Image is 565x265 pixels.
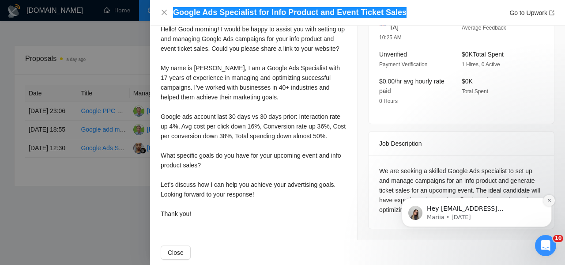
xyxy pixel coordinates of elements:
[173,7,407,18] h4: Google Ads Specialist for Info Product and Event Ticket Sales
[161,9,168,16] button: Close
[388,143,565,241] iframe: Intercom notifications message
[462,88,488,95] span: Total Spent
[462,61,500,68] span: 1 Hires, 0 Active
[168,248,184,257] span: Close
[553,235,563,242] span: 10
[379,166,543,215] div: We are seeking a skilled Google Ads specialist to set up and manage campaigns for an info product...
[379,132,543,155] div: Job Description
[549,10,554,15] span: export
[535,235,556,256] iframe: Intercom live chat
[161,9,168,16] span: close
[462,25,506,31] span: Average Feedback
[13,55,163,84] div: message notification from Mariia, 1d ago. Hey pm@rdigital.agency, Looks like your Upwork agency R...
[379,34,402,41] span: 10:25 AM
[462,51,504,58] span: $0K Total Spent
[38,71,152,79] p: Message from Mariia, sent 1d ago
[155,52,166,64] button: Dismiss notification
[38,62,152,236] span: Hey [EMAIL_ADDRESS][DOMAIN_NAME], Looks like your Upwork agency R-Digital. ROI oriented PPC Team ...
[379,51,407,58] span: Unverified
[509,9,554,16] a: Go to Upworkexport
[161,24,347,219] div: Hello! Good morning! I would be happy to assist you with setting up and managing Google Ads campa...
[20,63,34,77] img: Profile image for Mariia
[161,246,191,260] button: Close
[462,78,473,85] span: $0K
[379,98,398,104] span: 0 Hours
[379,61,427,68] span: Payment Verification
[379,78,444,95] span: $0.00/hr avg hourly rate paid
